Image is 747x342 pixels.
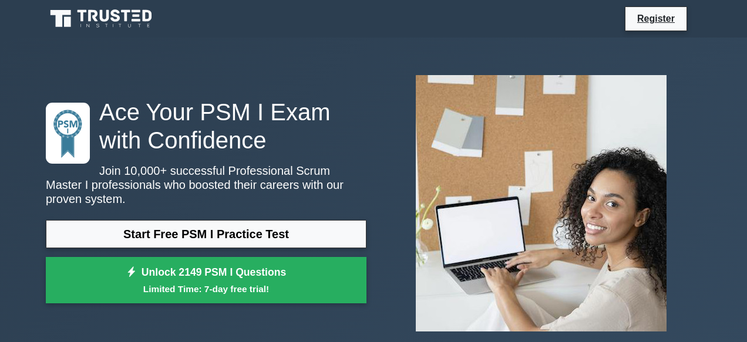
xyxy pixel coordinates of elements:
[46,257,366,304] a: Unlock 2149 PSM I QuestionsLimited Time: 7-day free trial!
[46,98,366,154] h1: Ace Your PSM I Exam with Confidence
[630,11,682,26] a: Register
[60,282,352,296] small: Limited Time: 7-day free trial!
[46,220,366,248] a: Start Free PSM I Practice Test
[46,164,366,206] p: Join 10,000+ successful Professional Scrum Master I professionals who boosted their careers with ...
